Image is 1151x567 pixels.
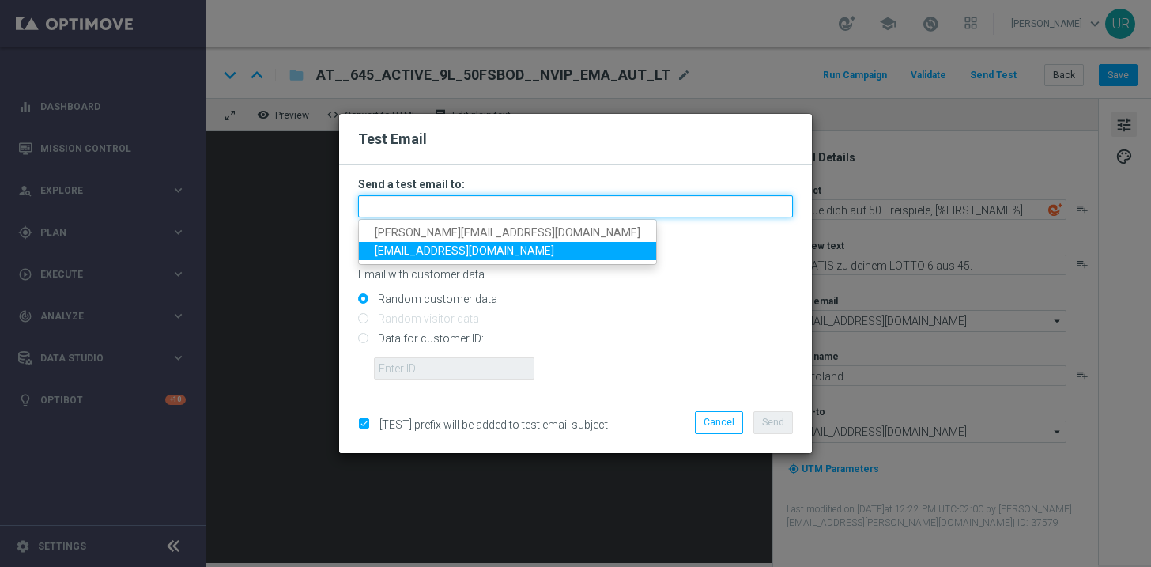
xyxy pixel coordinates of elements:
a: [PERSON_NAME][EMAIL_ADDRESS][DOMAIN_NAME] [359,224,656,242]
h2: Test Email [358,130,793,149]
a: [EMAIL_ADDRESS][DOMAIN_NAME] [359,242,656,260]
button: Send [753,411,793,433]
label: Random customer data [374,292,497,306]
button: Cancel [695,411,743,433]
span: [PERSON_NAME][EMAIL_ADDRESS][DOMAIN_NAME] [375,226,640,239]
p: Email with customer data [358,267,793,282]
h3: Send a test email to: [358,177,793,191]
span: Send [762,417,784,428]
input: Enter ID [374,357,534,380]
span: [EMAIL_ADDRESS][DOMAIN_NAME] [375,244,554,257]
span: [TEST] prefix will be added to test email subject [379,418,608,431]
